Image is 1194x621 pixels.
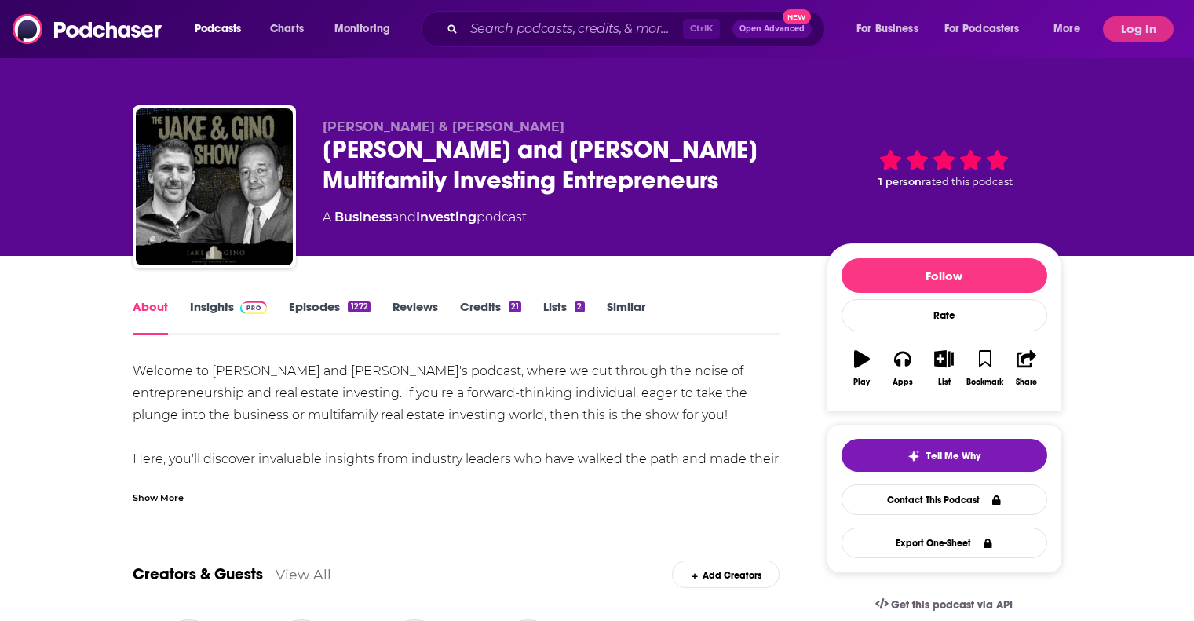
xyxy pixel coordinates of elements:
button: open menu [184,16,261,42]
div: 21 [509,301,521,312]
a: Contact This Podcast [842,484,1047,515]
button: open menu [1042,16,1100,42]
a: Lists2 [543,299,584,335]
div: List [938,378,951,387]
span: New [783,9,811,24]
span: Charts [270,18,304,40]
div: Play [853,378,870,387]
button: Log In [1103,16,1174,42]
span: Open Advanced [739,25,805,33]
span: Monitoring [334,18,390,40]
div: 1272 [348,301,370,312]
a: Similar [607,299,645,335]
button: Play [842,340,882,396]
div: Bookmark [966,378,1003,387]
a: Charts [260,16,313,42]
img: Jake and Gino Multifamily Investing Entrepreneurs [136,108,293,265]
img: Podchaser Pro [240,301,268,314]
button: Bookmark [965,340,1006,396]
div: Rate [842,299,1047,331]
div: 1 personrated this podcast [827,119,1062,217]
span: Tell Me Why [926,450,980,462]
a: About [133,299,168,335]
span: 1 person [878,176,922,188]
div: Share [1016,378,1037,387]
button: open menu [323,16,411,42]
a: Reviews [393,299,438,335]
a: View All [276,566,331,583]
button: open menu [845,16,938,42]
button: Open AdvancedNew [732,20,812,38]
span: Get this podcast via API [891,598,1013,612]
div: Add Creators [672,561,780,588]
input: Search podcasts, credits, & more... [464,16,683,42]
a: Business [334,210,392,225]
img: tell me why sparkle [907,450,920,462]
button: List [923,340,964,396]
span: Podcasts [195,18,241,40]
a: Credits21 [460,299,521,335]
span: rated this podcast [922,176,1013,188]
span: [PERSON_NAME] & [PERSON_NAME] [323,119,564,134]
img: Podchaser - Follow, Share and Rate Podcasts [13,14,163,44]
button: Export One-Sheet [842,528,1047,558]
div: Search podcasts, credits, & more... [436,11,840,47]
div: A podcast [323,208,527,227]
button: open menu [934,16,1042,42]
button: tell me why sparkleTell Me Why [842,439,1047,472]
span: and [392,210,416,225]
a: Creators & Guests [133,564,263,584]
a: Episodes1272 [289,299,370,335]
button: Share [1006,340,1046,396]
button: Follow [842,258,1047,293]
span: For Podcasters [944,18,1020,40]
a: InsightsPodchaser Pro [190,299,268,335]
button: Apps [882,340,923,396]
span: For Business [856,18,918,40]
div: 2 [575,301,584,312]
span: More [1053,18,1080,40]
a: Investing [416,210,477,225]
span: Ctrl K [683,19,720,39]
div: Apps [893,378,913,387]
